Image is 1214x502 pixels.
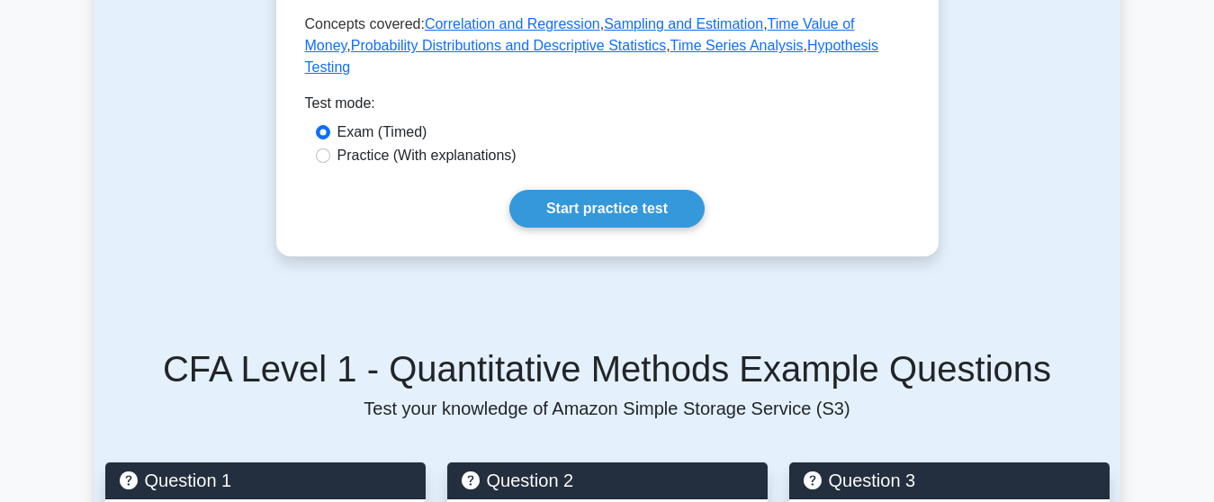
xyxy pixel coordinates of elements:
[604,16,763,31] a: Sampling and Estimation
[105,347,1110,390] h5: CFA Level 1 - Quantitative Methods Example Questions
[425,16,600,31] a: Correlation and Regression
[509,190,705,228] a: Start practice test
[351,38,666,53] a: Probability Distributions and Descriptive Statistics
[337,145,517,166] label: Practice (With explanations)
[120,470,411,491] h5: Question 1
[305,13,910,78] p: Concepts covered: , , , , ,
[804,470,1095,491] h5: Question 3
[462,470,753,491] h5: Question 2
[670,38,804,53] a: Time Series Analysis
[105,398,1110,419] p: Test your knowledge of Amazon Simple Storage Service (S3)
[305,93,910,121] div: Test mode:
[337,121,427,143] label: Exam (Timed)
